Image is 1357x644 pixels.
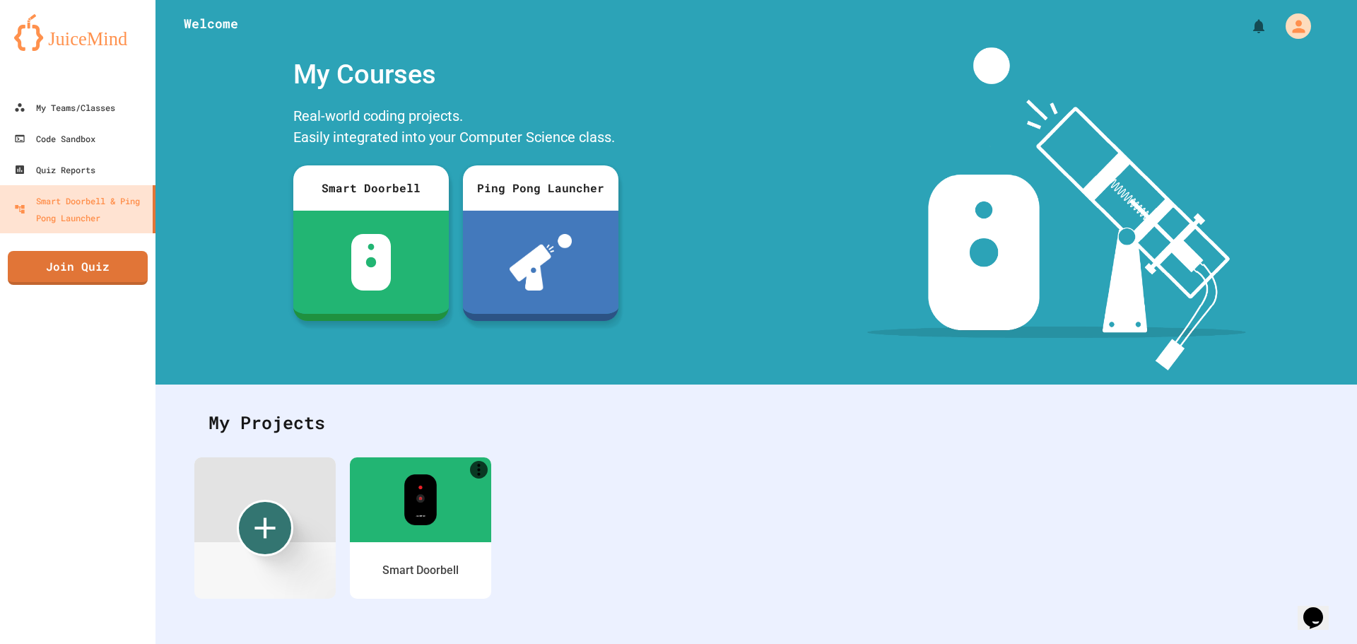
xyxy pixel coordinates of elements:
div: Real-world coding projects. Easily integrated into your Computer Science class. [286,102,625,155]
div: My Projects [194,395,1318,450]
img: sdb-real-colors.png [404,474,437,525]
img: ppl-with-ball.png [510,234,572,291]
div: Create new [237,500,293,556]
div: Ping Pong Launcher [463,165,618,211]
img: logo-orange.svg [14,14,141,51]
iframe: chat widget [1298,587,1343,630]
div: Smart Doorbell [382,562,459,579]
a: More [470,461,488,479]
div: Smart Doorbell & Ping Pong Launcher [14,192,147,226]
a: More [350,457,491,599]
div: Quiz Reports [14,161,95,178]
a: Join Quiz [8,251,148,285]
div: Code Sandbox [14,130,95,147]
div: My Courses [286,47,625,102]
div: My Account [1271,10,1315,42]
img: banner-image-my-projects.png [867,47,1246,370]
div: My Teams/Classes [14,99,115,116]
div: My Notifications [1224,14,1271,38]
img: sdb-white.svg [351,234,392,291]
div: Smart Doorbell [293,165,449,211]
